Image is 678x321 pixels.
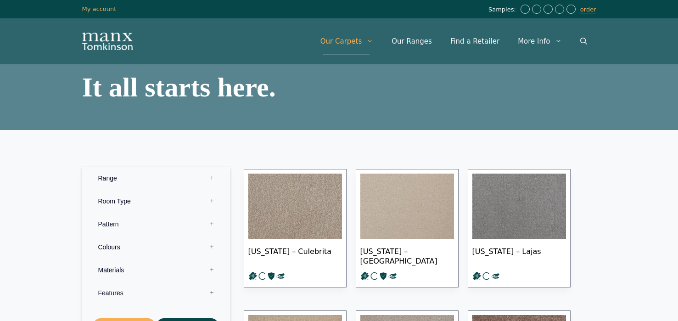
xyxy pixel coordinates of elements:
[82,6,117,12] a: My account
[580,6,596,13] a: order
[488,6,518,14] span: Samples:
[472,239,566,271] span: [US_STATE] – Lajas
[89,190,223,213] label: Room Type
[82,73,335,101] h1: It all starts here.
[571,28,596,55] a: Open Search Bar
[89,236,223,259] label: Colours
[89,282,223,304] label: Features
[468,169,571,288] a: [US_STATE] – Lajas
[441,28,509,55] a: Find a Retailer
[82,33,133,50] img: Manx Tomkinson
[311,28,383,55] a: Our Carpets
[311,28,596,55] nav: Primary
[244,169,347,288] a: [US_STATE] – Culebrita
[89,167,223,190] label: Range
[382,28,441,55] a: Our Ranges
[356,169,459,288] a: [US_STATE] – [GEOGRAPHIC_DATA]
[89,259,223,282] label: Materials
[89,213,223,236] label: Pattern
[248,239,342,271] span: [US_STATE] – Culebrita
[509,28,571,55] a: More Info
[360,239,454,271] span: [US_STATE] – [GEOGRAPHIC_DATA]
